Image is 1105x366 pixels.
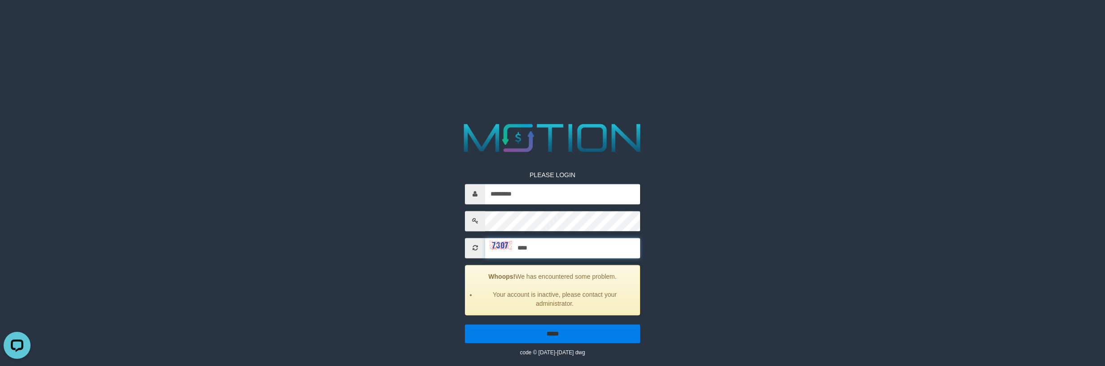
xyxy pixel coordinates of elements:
li: Your account is inactive, please contact your administrator. [477,290,633,308]
button: Open LiveChat chat widget [4,4,31,31]
p: PLEASE LOGIN [465,170,640,179]
img: MOTION_logo.png [456,119,650,157]
strong: Whoops! [488,273,515,280]
small: code © [DATE]-[DATE] dwg [520,349,585,356]
div: We has encountered some problem. [465,265,640,315]
img: captcha [490,241,512,250]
